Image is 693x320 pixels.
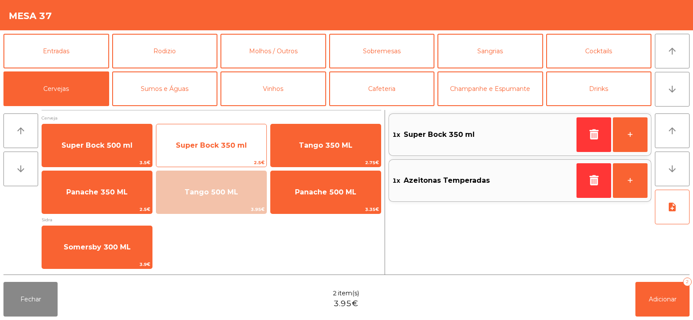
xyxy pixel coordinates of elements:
[64,243,131,251] span: Somersby 300 ML
[333,289,337,298] span: 2
[220,34,326,68] button: Molhos / Outros
[667,84,677,94] i: arrow_downward
[9,10,52,23] h4: Mesa 37
[185,188,238,196] span: Tango 500 ML
[655,190,690,224] button: note_add
[655,152,690,186] button: arrow_downward
[3,71,109,106] button: Cervejas
[3,34,109,68] button: Entradas
[437,71,543,106] button: Champanhe e Espumante
[299,141,353,149] span: Tango 350 ML
[392,174,400,187] span: 1x
[156,205,266,213] span: 3.95€
[3,152,38,186] button: arrow_downward
[392,128,400,141] span: 1x
[613,163,648,198] button: +
[404,128,475,141] span: Super Bock 350 ml
[16,126,26,136] i: arrow_upward
[156,158,266,167] span: 2.5€
[649,295,677,303] span: Adicionar
[16,164,26,174] i: arrow_downward
[338,289,359,298] span: item(s)
[655,34,690,68] button: arrow_upward
[655,72,690,107] button: arrow_downward
[3,113,38,148] button: arrow_upward
[546,71,652,106] button: Drinks
[3,282,58,317] button: Fechar
[404,174,490,187] span: Azeitonas Temperadas
[62,141,133,149] span: Super Bock 500 ml
[437,34,543,68] button: Sangrias
[667,126,677,136] i: arrow_upward
[667,202,677,212] i: note_add
[635,282,690,317] button: Adicionar2
[295,188,356,196] span: Panache 500 ML
[683,278,692,286] div: 2
[271,205,381,213] span: 3.35€
[42,216,381,224] span: Sidra
[112,71,218,106] button: Sumos e Águas
[546,34,652,68] button: Cocktails
[667,46,677,56] i: arrow_upward
[42,260,152,268] span: 3.9€
[655,113,690,148] button: arrow_upward
[329,34,435,68] button: Sobremesas
[334,298,358,310] span: 3.95€
[66,188,128,196] span: Panache 350 ML
[667,164,677,174] i: arrow_downward
[613,117,648,152] button: +
[176,141,247,149] span: Super Bock 350 ml
[42,158,152,167] span: 3.5€
[271,158,381,167] span: 2.75€
[329,71,435,106] button: Cafeteria
[220,71,326,106] button: Vinhos
[42,205,152,213] span: 2.5€
[42,114,381,122] span: Cerveja
[112,34,218,68] button: Rodizio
